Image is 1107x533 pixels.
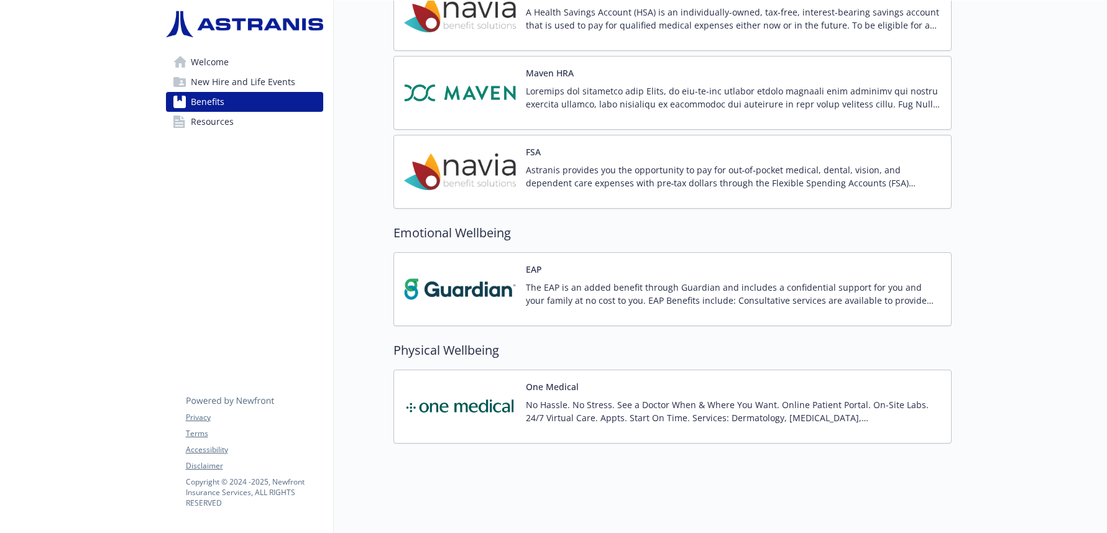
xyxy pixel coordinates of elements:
[166,92,323,112] a: Benefits
[393,341,952,360] h2: Physical Wellbeing
[186,428,323,439] a: Terms
[526,145,541,158] button: FSA
[186,476,323,508] p: Copyright © 2024 - 2025 , Newfront Insurance Services, ALL RIGHTS RESERVED
[166,52,323,72] a: Welcome
[191,92,224,112] span: Benefits
[404,145,516,198] img: Navia Benefit Solutions carrier logo
[393,224,952,242] h2: Emotional Wellbeing
[526,163,941,189] p: Astranis provides you the opportunity to pay for out‐of‐pocket medical, dental, vision, and depen...
[166,72,323,92] a: New Hire and Life Events
[186,444,323,455] a: Accessibility
[186,412,323,423] a: Privacy
[191,72,295,92] span: New Hire and Life Events
[191,52,229,72] span: Welcome
[404,66,516,119] img: Maven carrier logo
[526,398,941,424] p: No Hassle. No Stress. See a Doctor When & Where You Want. Online Patient Portal. On-Site Labs. 24...
[526,6,941,32] p: A Health Savings Account (HSA) is an individually-owned, tax-free, interest-bearing savings accou...
[186,460,323,471] a: Disclaimer
[526,84,941,111] p: Loremips dol sitametco adip Elits, do eiu-te-inc utlabor etdolo magnaali enim adminimv qui nostru...
[191,112,234,132] span: Resources
[526,380,579,393] button: One Medical
[404,380,516,433] img: One Medical carrier logo
[526,66,574,80] button: Maven HRA
[526,281,941,307] p: The EAP is an added benefit through Guardian and includes a confidential support for you and your...
[526,263,542,276] button: EAP
[166,112,323,132] a: Resources
[404,263,516,316] img: Guardian carrier logo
